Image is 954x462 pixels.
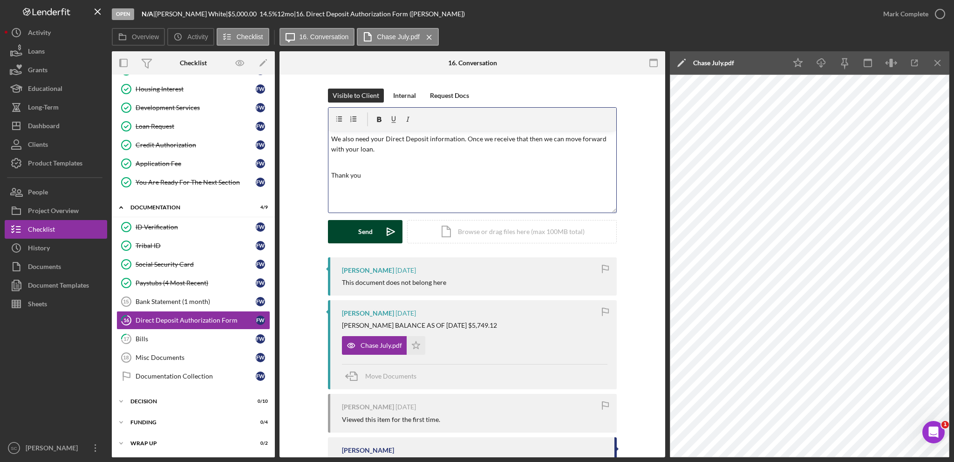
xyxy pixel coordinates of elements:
span: 1 [941,421,949,428]
div: F W [256,297,265,306]
button: SC[PERSON_NAME] [5,439,107,457]
a: Clients [5,135,107,154]
a: Paystubs (4 Most Recent)FW [116,274,270,292]
div: 0 / 10 [251,399,268,404]
div: Funding [130,420,245,425]
a: Loans [5,42,107,61]
div: Misc Documents [136,354,256,361]
div: Decision [130,399,245,404]
div: Credit Authorization [136,141,256,149]
p: We also need your Direct Deposit information. Once we receive that then we can move forward with ... [331,134,614,155]
div: Send [358,220,373,243]
div: Dashboard [28,117,60,138]
a: Development ServicesFW [116,98,270,117]
div: [PERSON_NAME] White | [155,10,228,18]
div: [PERSON_NAME] [23,439,84,460]
div: Wrap up [130,441,245,446]
div: F W [256,316,265,325]
div: Product Templates [28,154,82,175]
tspan: 17 [123,336,129,342]
button: Send [328,220,402,243]
div: 12 mo [277,10,294,18]
div: [PERSON_NAME] [342,447,394,454]
button: Mark Complete [874,5,949,23]
a: Tribal IDFW [116,236,270,255]
div: Documents [28,257,61,278]
button: 16. Conversation [279,28,355,46]
button: People [5,183,107,201]
button: Document Templates [5,276,107,295]
a: History [5,239,107,257]
button: Activity [5,23,107,42]
button: Move Documents [342,365,426,388]
span: Move Documents [365,372,416,380]
div: Checklist [28,220,55,241]
div: | [142,10,155,18]
div: Grants [28,61,48,82]
div: History [28,239,50,260]
time: 2025-08-16 20:20 [395,267,416,274]
div: Viewed this item for the first time. [342,416,440,423]
text: SC [11,446,17,451]
div: | 16. Direct Deposit Authorization Form ([PERSON_NAME]) [294,10,465,18]
button: Sheets [5,295,107,313]
time: 2025-08-16 20:17 [395,310,416,317]
div: 0 / 4 [251,420,268,425]
label: Chase July.pdf [377,33,420,41]
div: Chase July.pdf [693,59,734,67]
div: 4 / 9 [251,205,268,210]
div: [PERSON_NAME] [342,310,394,317]
div: F W [256,103,265,112]
tspan: 18 [123,355,129,360]
div: Mark Complete [883,5,928,23]
button: Chase July.pdf [342,336,425,355]
a: 17BillsFW [116,330,270,348]
a: Social Security CardFW [116,255,270,274]
div: F W [256,140,265,150]
button: Activity [167,28,214,46]
div: Project Overview [28,201,79,222]
label: 16. Conversation [300,33,349,41]
button: Long-Term [5,98,107,117]
div: F W [256,260,265,269]
button: Checklist [217,28,269,46]
div: [PERSON_NAME] BALANCE AS OF [DATE] $5,749.12 [342,322,497,329]
button: Educational [5,79,107,98]
button: Documents [5,257,107,276]
button: Request Docs [425,89,474,103]
div: Visible to Client [333,89,379,103]
div: Tribal ID [136,242,256,249]
a: Application FeeFW [116,154,270,173]
div: Bank Statement (1 month) [136,298,256,305]
div: Documentation Collection [136,372,256,380]
div: 0 / 2 [251,441,268,446]
div: Social Security Card [136,261,256,268]
div: You Are Ready For The Next Section [136,179,256,186]
iframe: Intercom live chat [922,421,945,443]
button: Project Overview [5,201,107,220]
div: Loan Request [136,123,256,130]
div: F W [256,178,265,187]
div: Paystubs (4 Most Recent) [136,279,256,287]
button: Overview [112,28,165,46]
div: Document Templates [28,276,89,297]
button: Internal [388,89,421,103]
div: F W [256,334,265,344]
div: Internal [393,89,416,103]
div: People [28,183,48,204]
a: Grants [5,61,107,79]
a: 16Direct Deposit Authorization FormFW [116,311,270,330]
div: Clients [28,135,48,156]
button: Dashboard [5,117,107,135]
div: F W [256,372,265,381]
div: 14.5 % [259,10,277,18]
button: Product Templates [5,154,107,172]
div: [PERSON_NAME] [342,267,394,274]
div: Direct Deposit Authorization Form [136,317,256,324]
